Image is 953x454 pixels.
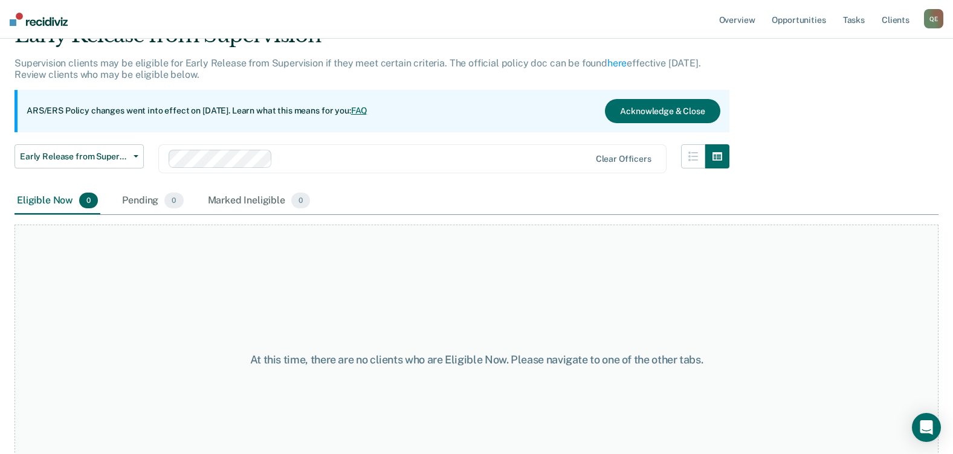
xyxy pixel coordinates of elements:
a: FAQ [351,106,368,115]
span: Early Release from Supervision [20,152,129,162]
div: Open Intercom Messenger [912,413,941,442]
button: QE [924,9,943,28]
p: Supervision clients may be eligible for Early Release from Supervision if they meet certain crite... [15,57,701,80]
span: 0 [79,193,98,208]
span: 0 [164,193,183,208]
div: Early Release from Supervision [15,23,729,57]
a: here [607,57,627,69]
button: Early Release from Supervision [15,144,144,168]
img: Recidiviz [10,13,68,26]
div: Pending0 [120,188,186,214]
p: ARS/ERS Policy changes went into effect on [DATE]. Learn what this means for you: [27,105,367,117]
button: Acknowledge & Close [605,99,720,123]
div: Q E [924,9,943,28]
div: At this time, there are no clients who are Eligible Now. Please navigate to one of the other tabs. [246,353,708,366]
div: Clear officers [596,154,651,164]
div: Eligible Now0 [15,188,100,214]
span: 0 [291,193,310,208]
div: Marked Ineligible0 [205,188,313,214]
